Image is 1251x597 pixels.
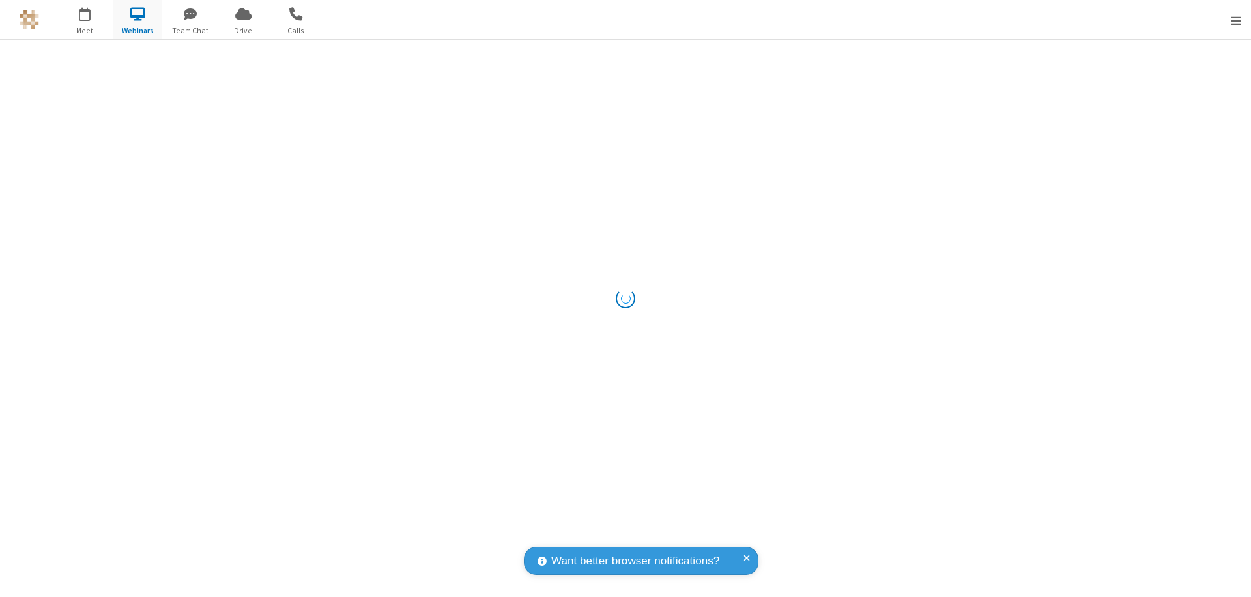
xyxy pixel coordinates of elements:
[219,25,268,36] span: Drive
[551,553,719,570] span: Want better browser notifications?
[166,25,215,36] span: Team Chat
[61,25,109,36] span: Meet
[113,25,162,36] span: Webinars
[272,25,321,36] span: Calls
[20,10,39,29] img: QA Selenium DO NOT DELETE OR CHANGE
